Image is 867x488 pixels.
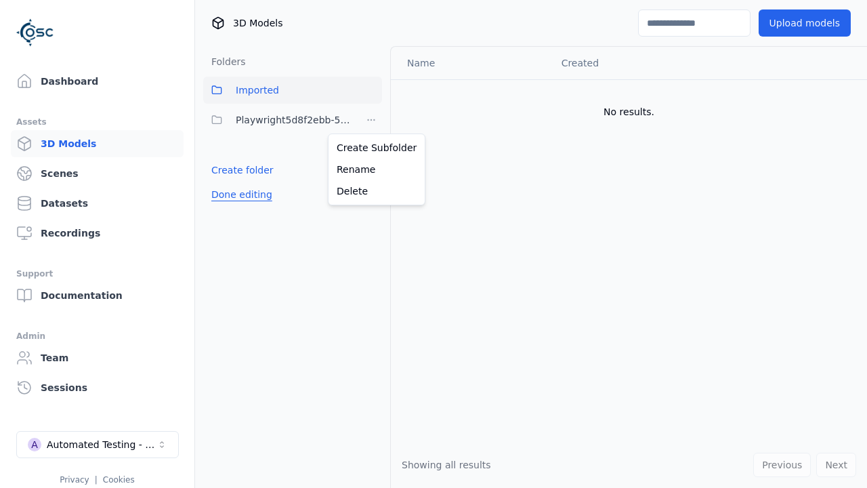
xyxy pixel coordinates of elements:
[331,159,422,180] a: Rename
[331,137,422,159] a: Create Subfolder
[331,180,422,202] a: Delete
